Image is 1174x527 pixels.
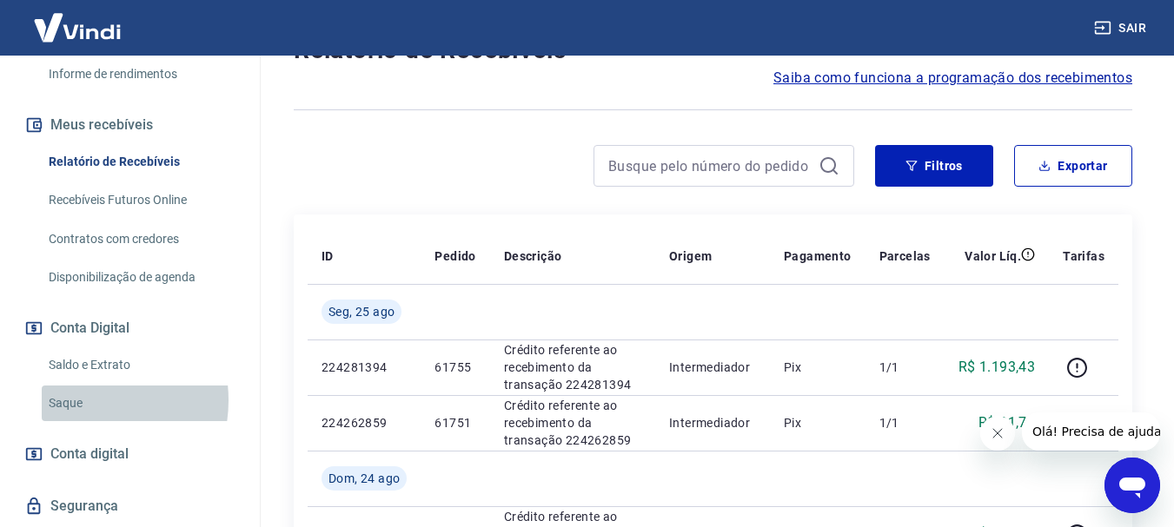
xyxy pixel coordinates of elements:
img: Vindi [21,1,134,54]
span: Olá! Precisa de ajuda? [10,12,146,26]
button: Sair [1091,12,1153,44]
p: 61755 [434,359,475,376]
p: Intermediador [669,414,756,431]
p: Pix [784,414,852,431]
span: Seg, 25 ago [328,303,395,320]
p: 1/1 [879,414,931,431]
a: Disponibilização de agenda [42,260,239,295]
a: Saque [42,385,239,421]
p: Pix [784,359,852,376]
span: Conta digital [50,442,129,466]
iframe: Mensagem da empresa [1022,412,1160,451]
p: R$ 91,73 [978,412,1035,433]
button: Filtros [875,145,993,187]
iframe: Botão para abrir a janela de mensagens [1104,458,1160,513]
p: Descrição [504,247,562,265]
p: ID [322,247,334,265]
iframe: Fechar mensagem [980,416,1015,451]
p: Origem [669,247,712,265]
a: Saiba como funciona a programação dos recebimentos [773,68,1132,89]
a: Conta digital [21,435,239,473]
a: Segurança [21,487,239,525]
p: Intermediador [669,359,756,376]
a: Contratos com credores [42,221,239,257]
p: Tarifas [1063,247,1104,265]
input: Busque pelo número do pedido [608,153,812,179]
p: Crédito referente ao recebimento da transação 224281394 [504,341,641,393]
p: 61751 [434,414,475,431]
a: Relatório de Recebíveis [42,144,239,180]
p: R$ 1.193,43 [958,357,1035,378]
p: Crédito referente ao recebimento da transação 224262859 [504,397,641,449]
p: 224281394 [322,359,407,376]
a: Saldo e Extrato [42,347,239,383]
p: Pagamento [784,247,852,265]
p: Parcelas [879,247,931,265]
span: Dom, 24 ago [328,470,400,487]
p: 1/1 [879,359,931,376]
a: Informe de rendimentos [42,56,239,92]
a: Recebíveis Futuros Online [42,182,239,218]
p: Pedido [434,247,475,265]
button: Conta Digital [21,309,239,347]
p: Valor Líq. [965,247,1021,265]
button: Exportar [1014,145,1132,187]
p: 224262859 [322,414,407,431]
button: Meus recebíveis [21,106,239,144]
